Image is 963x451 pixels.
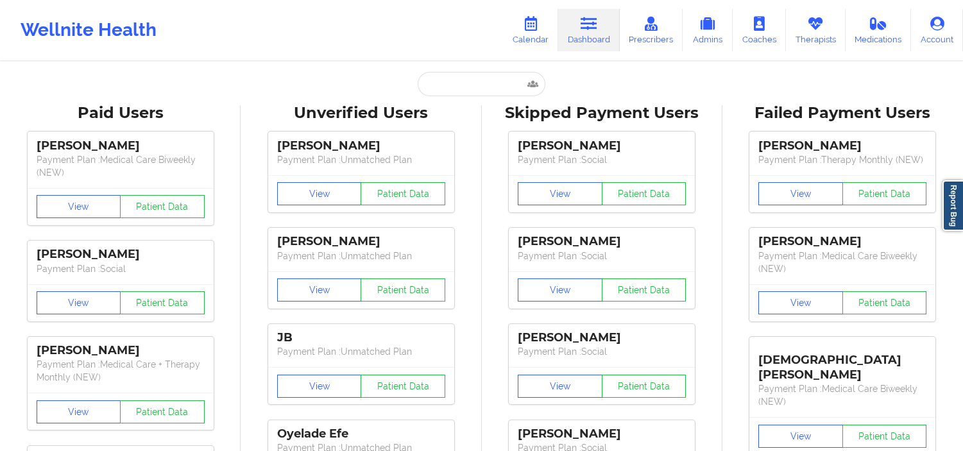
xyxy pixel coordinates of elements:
a: Coaches [733,9,786,51]
button: Patient Data [120,195,205,218]
button: View [758,425,843,448]
button: View [518,182,602,205]
p: Payment Plan : Unmatched Plan [277,250,445,262]
button: View [37,400,121,423]
button: Patient Data [120,291,205,314]
div: [DEMOGRAPHIC_DATA][PERSON_NAME] [758,343,926,382]
div: [PERSON_NAME] [758,139,926,153]
p: Payment Plan : Medical Care Biweekly (NEW) [758,250,926,275]
div: Skipped Payment Users [491,103,713,123]
p: Payment Plan : Social [518,345,686,358]
button: Patient Data [842,291,927,314]
div: Unverified Users [250,103,472,123]
div: [PERSON_NAME] [518,330,686,345]
p: Payment Plan : Social [37,262,205,275]
div: [PERSON_NAME] [37,343,205,358]
button: Patient Data [120,400,205,423]
p: Payment Plan : Medical Care + Therapy Monthly (NEW) [37,358,205,384]
div: [PERSON_NAME] [758,234,926,249]
p: Payment Plan : Unmatched Plan [277,153,445,166]
a: Prescribers [620,9,683,51]
a: Report Bug [942,180,963,231]
button: View [758,182,843,205]
div: Failed Payment Users [731,103,954,123]
p: Payment Plan : Social [518,153,686,166]
button: View [37,195,121,218]
button: Patient Data [361,278,445,302]
button: View [518,375,602,398]
a: Medications [846,9,912,51]
div: Oyelade Efe [277,427,445,441]
p: Payment Plan : Medical Care Biweekly (NEW) [758,382,926,408]
button: Patient Data [361,375,445,398]
button: View [277,278,362,302]
p: Payment Plan : Social [518,250,686,262]
a: Account [911,9,963,51]
button: Patient Data [842,425,927,448]
div: [PERSON_NAME] [277,139,445,153]
button: Patient Data [602,182,686,205]
div: [PERSON_NAME] [37,139,205,153]
p: Payment Plan : Unmatched Plan [277,345,445,358]
div: JB [277,330,445,345]
button: View [277,375,362,398]
p: Payment Plan : Therapy Monthly (NEW) [758,153,926,166]
button: Patient Data [602,375,686,398]
div: [PERSON_NAME] [518,139,686,153]
button: View [277,182,362,205]
p: Payment Plan : Medical Care Biweekly (NEW) [37,153,205,179]
button: View [37,291,121,314]
a: Calendar [503,9,558,51]
div: [PERSON_NAME] [277,234,445,249]
a: Therapists [786,9,846,51]
a: Dashboard [558,9,620,51]
div: [PERSON_NAME] [518,234,686,249]
button: View [518,278,602,302]
button: Patient Data [361,182,445,205]
a: Admins [683,9,733,51]
button: Patient Data [602,278,686,302]
div: [PERSON_NAME] [518,427,686,441]
div: [PERSON_NAME] [37,247,205,262]
div: Paid Users [9,103,232,123]
button: Patient Data [842,182,927,205]
button: View [758,291,843,314]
